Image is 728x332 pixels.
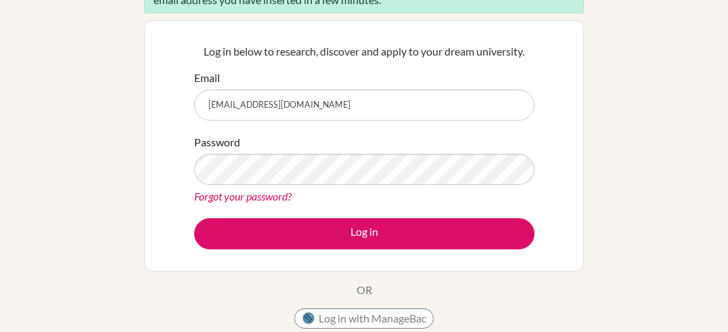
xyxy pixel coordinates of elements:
p: OR [357,282,372,298]
button: Log in [194,218,534,249]
label: Password [194,134,240,150]
button: Log in with ManageBac [294,308,434,329]
a: Forgot your password? [194,190,292,203]
label: Email [194,70,220,86]
p: Log in below to research, discover and apply to your dream university. [194,43,534,60]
